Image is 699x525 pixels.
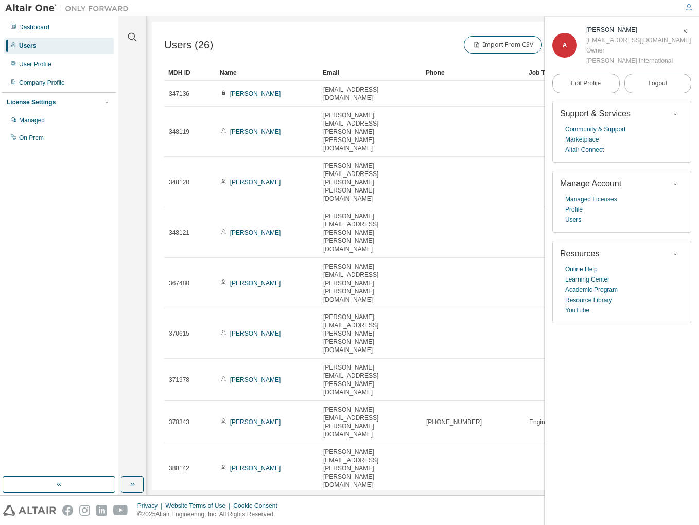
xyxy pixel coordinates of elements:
a: [PERSON_NAME] [230,179,281,186]
a: Users [565,215,581,225]
a: [PERSON_NAME] [230,330,281,337]
span: [PHONE_NUMBER] [426,418,482,426]
a: YouTube [565,305,589,316]
img: facebook.svg [62,505,73,516]
div: [EMAIL_ADDRESS][DOMAIN_NAME] [586,35,691,45]
a: [PERSON_NAME] [230,418,281,426]
span: [PERSON_NAME][EMAIL_ADDRESS][PERSON_NAME][PERSON_NAME][DOMAIN_NAME] [323,212,417,253]
span: 388142 [169,464,189,472]
div: Email [323,64,417,81]
span: 347136 [169,90,189,98]
span: Edit Profile [571,79,601,87]
a: [PERSON_NAME] [230,128,281,135]
span: 348121 [169,229,189,237]
div: Dashboard [19,23,49,31]
div: Owner [586,45,691,56]
span: [PERSON_NAME][EMAIL_ADDRESS][PERSON_NAME][DOMAIN_NAME] [323,363,417,396]
div: Privacy [137,502,165,510]
span: [PERSON_NAME][EMAIL_ADDRESS][PERSON_NAME][PERSON_NAME][DOMAIN_NAME] [323,262,417,304]
p: © 2025 Altair Engineering, Inc. All Rights Reserved. [137,510,284,519]
span: [PERSON_NAME][EMAIL_ADDRESS][PERSON_NAME][PERSON_NAME][DOMAIN_NAME] [323,111,417,152]
button: Logout [624,74,692,93]
span: [PERSON_NAME][EMAIL_ADDRESS][PERSON_NAME][PERSON_NAME][DOMAIN_NAME] [323,313,417,354]
div: License Settings [7,98,56,107]
a: [PERSON_NAME] [230,376,281,383]
span: [EMAIL_ADDRESS][DOMAIN_NAME] [323,85,417,102]
span: Resources [560,249,599,258]
div: Name [220,64,314,81]
a: [PERSON_NAME] [230,229,281,236]
a: Marketplace [565,134,599,145]
a: Managed Licenses [565,194,617,204]
div: Phone [426,64,520,81]
a: Community & Support [565,124,625,134]
div: Job Title [529,64,576,81]
a: [PERSON_NAME] [230,90,281,97]
div: On Prem [19,134,44,142]
div: MDH ID [168,64,212,81]
a: Profile [565,204,583,215]
span: 371978 [169,376,189,384]
div: Company Profile [19,79,65,87]
div: Cookie Consent [233,502,283,510]
span: [PERSON_NAME][EMAIL_ADDRESS][PERSON_NAME][PERSON_NAME][DOMAIN_NAME] [323,162,417,203]
img: linkedin.svg [96,505,107,516]
span: 370615 [169,329,189,338]
button: Import From CSV [464,36,542,54]
span: A [563,42,567,49]
div: Andrea Freels [586,25,691,35]
span: Manage Account [560,179,621,188]
span: Support & Services [560,109,631,118]
span: Users (26) [164,39,213,51]
span: [PERSON_NAME][EMAIL_ADDRESS][PERSON_NAME][PERSON_NAME][DOMAIN_NAME] [323,448,417,489]
a: Edit Profile [552,74,620,93]
img: instagram.svg [79,505,90,516]
span: 367480 [169,279,189,287]
div: User Profile [19,60,51,68]
a: Academic Program [565,285,618,295]
a: Resource Library [565,295,612,305]
span: [PERSON_NAME][EMAIL_ADDRESS][PERSON_NAME][DOMAIN_NAME] [323,406,417,439]
div: Users [19,42,36,50]
span: 378343 [169,418,189,426]
div: Managed [19,116,45,125]
img: Altair One [5,3,134,13]
a: Online Help [565,264,598,274]
div: [PERSON_NAME] International [586,56,691,66]
a: Learning Center [565,274,609,285]
img: youtube.svg [113,505,128,516]
div: Website Terms of Use [165,502,233,510]
span: 348120 [169,178,189,186]
span: 348119 [169,128,189,136]
span: Logout [648,78,667,89]
span: Engineer [529,418,554,426]
a: [PERSON_NAME] [230,279,281,287]
img: altair_logo.svg [3,505,56,516]
a: [PERSON_NAME] [230,465,281,472]
a: Altair Connect [565,145,604,155]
